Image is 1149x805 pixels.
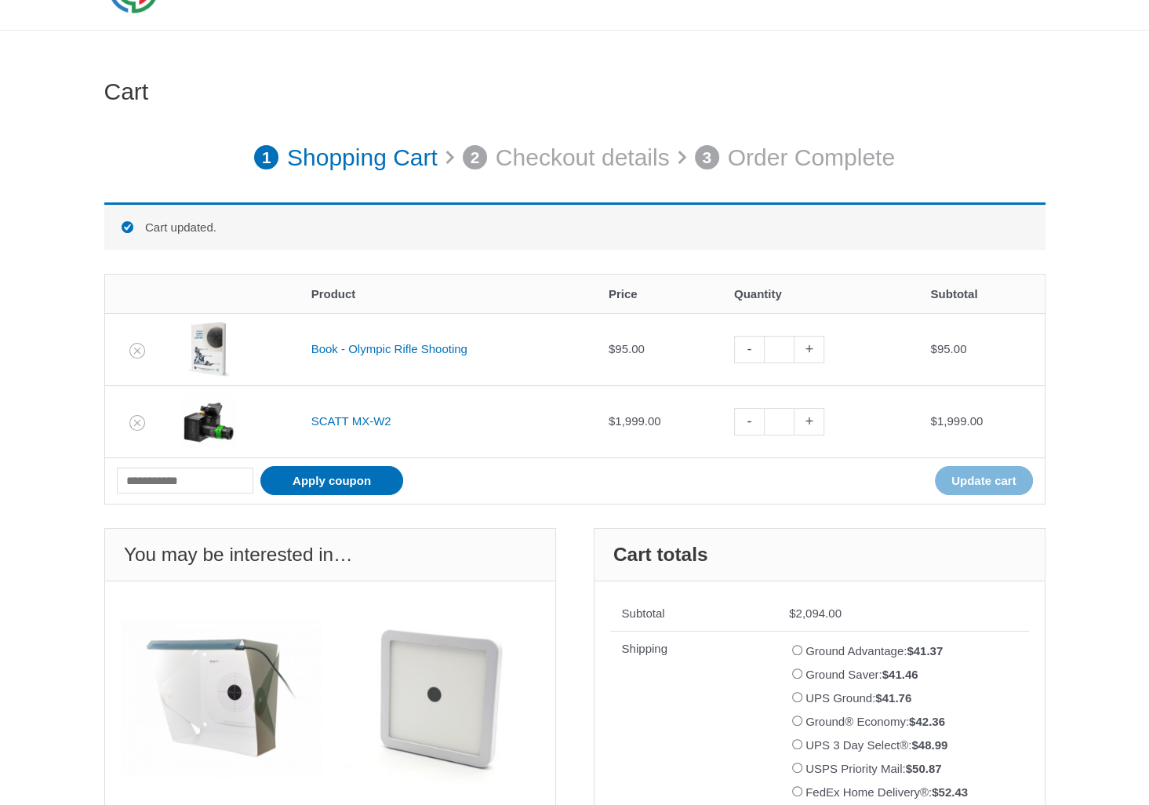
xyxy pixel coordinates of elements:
bdi: 95.00 [609,342,645,355]
label: Ground Advantage: [805,644,943,657]
label: UPS Ground: [805,691,911,705]
bdi: 41.46 [882,668,918,681]
button: Update cart [935,466,1033,495]
a: 1 Shopping Cart [254,136,438,180]
div: Cart updated. [104,202,1045,250]
bdi: 42.36 [909,715,945,728]
bdi: 50.87 [906,762,942,775]
p: Checkout details [496,136,670,180]
span: $ [911,738,918,752]
span: $ [909,715,915,728]
bdi: 1,999.00 [930,414,983,428]
a: Remove SCATT MX-W2 from cart [129,415,145,431]
span: $ [875,691,882,705]
span: 2 [463,145,488,170]
th: Price [597,275,722,313]
input: Product quantity [764,336,794,363]
h2: You may be interested in… [105,529,555,581]
span: $ [906,762,912,775]
span: $ [930,414,936,428]
a: - [734,408,764,435]
th: Quantity [722,275,919,313]
span: $ [882,668,889,681]
label: USPS Priority Mail: [805,762,941,775]
label: Ground® Economy: [805,715,945,728]
a: SCATT MX-W2 [311,414,391,428]
bdi: 52.43 [932,785,968,799]
label: UPS 3 Day Select®: [805,738,947,752]
span: $ [609,342,615,355]
img: Foldable lighted target holder [121,597,322,799]
a: Book - Olympic Rifle Shooting [311,342,467,355]
a: - [734,336,764,363]
input: Product quantity [764,408,794,435]
span: $ [907,644,913,657]
label: Ground Saver: [805,668,918,681]
th: Subtotal [610,597,778,632]
bdi: 41.76 [875,691,911,705]
bdi: 41.37 [907,644,943,657]
bdi: 2,094.00 [789,606,842,620]
bdi: 1,999.00 [609,414,661,428]
a: + [794,408,824,435]
p: Shopping Cart [287,136,438,180]
span: $ [789,606,795,620]
h2: Cart totals [594,529,1045,581]
img: Book - Olympic Rifle Shooting [181,322,236,377]
img: SCATT MX-W2 (wireless) [181,394,236,449]
a: Remove Book - Olympic Rifle Shooting from cart [129,343,145,359]
span: $ [932,785,938,799]
a: + [794,336,824,363]
bdi: 95.00 [930,342,966,355]
span: 1 [254,145,279,170]
span: $ [609,414,615,428]
label: FedEx Home Delivery®: [805,785,968,799]
span: $ [930,342,936,355]
img: Target LED [338,597,540,799]
th: Subtotal [918,275,1044,313]
a: 2 Checkout details [463,136,670,180]
h1: Cart [104,78,1045,106]
button: Apply coupon [260,466,403,495]
bdi: 48.99 [911,738,947,752]
th: Product [300,275,597,313]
